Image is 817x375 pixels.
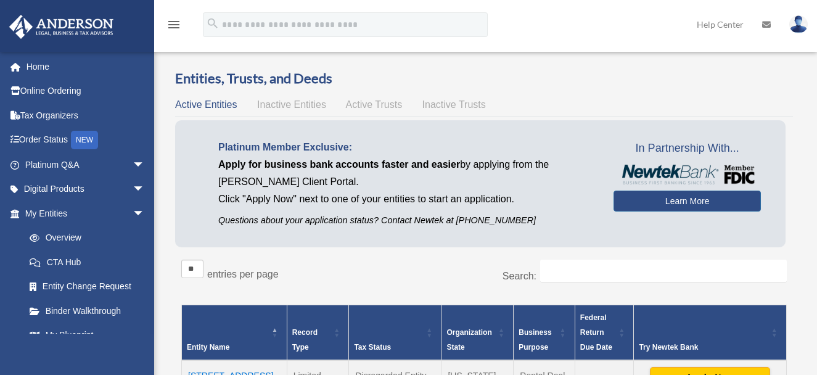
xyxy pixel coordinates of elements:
a: CTA Hub [17,250,157,274]
span: Tax Status [354,343,391,352]
a: Binder Walkthrough [17,299,157,323]
a: Entity Change Request [17,274,157,299]
th: Tax Status: Activate to sort [349,305,441,361]
th: Business Purpose: Activate to sort [514,305,575,361]
h3: Entities, Trusts, and Deeds [175,69,793,88]
a: Platinum Q&Aarrow_drop_down [9,152,163,177]
span: arrow_drop_down [133,177,157,202]
label: entries per page [207,269,279,279]
span: Organization State [446,328,491,352]
th: Try Newtek Bank : Activate to sort [634,305,787,361]
img: Anderson Advisors Platinum Portal [6,15,117,39]
label: Search: [503,271,536,281]
th: Record Type: Activate to sort [287,305,349,361]
span: Entity Name [187,343,229,352]
span: Inactive Trusts [422,99,486,110]
th: Entity Name: Activate to invert sorting [182,305,287,361]
span: arrow_drop_down [133,201,157,226]
a: Order StatusNEW [9,128,163,153]
a: My Blueprint [17,323,157,348]
span: Active Trusts [346,99,403,110]
th: Organization State: Activate to sort [441,305,514,361]
span: Record Type [292,328,318,352]
div: NEW [71,131,98,149]
span: arrow_drop_down [133,152,157,178]
span: In Partnership With... [614,139,761,159]
span: Federal Return Due Date [580,313,612,352]
p: Platinum Member Exclusive: [218,139,595,156]
img: NewtekBankLogoSM.png [620,165,755,184]
i: menu [166,17,181,32]
a: Tax Organizers [9,103,163,128]
span: Inactive Entities [257,99,326,110]
th: Federal Return Due Date: Activate to sort [575,305,634,361]
span: Apply for business bank accounts faster and easier [218,159,460,170]
a: Overview [17,226,151,250]
span: Business Purpose [519,328,551,352]
a: Learn More [614,191,761,212]
i: search [206,17,220,30]
a: menu [166,22,181,32]
p: Questions about your application status? Contact Newtek at [PHONE_NUMBER] [218,213,595,228]
a: Home [9,54,163,79]
a: My Entitiesarrow_drop_down [9,201,157,226]
p: Click "Apply Now" next to one of your entities to start an application. [218,191,595,208]
a: Online Ordering [9,79,163,104]
p: by applying from the [PERSON_NAME] Client Portal. [218,156,595,191]
img: User Pic [789,15,808,33]
span: Active Entities [175,99,237,110]
a: Digital Productsarrow_drop_down [9,177,163,202]
div: Try Newtek Bank [639,340,768,355]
